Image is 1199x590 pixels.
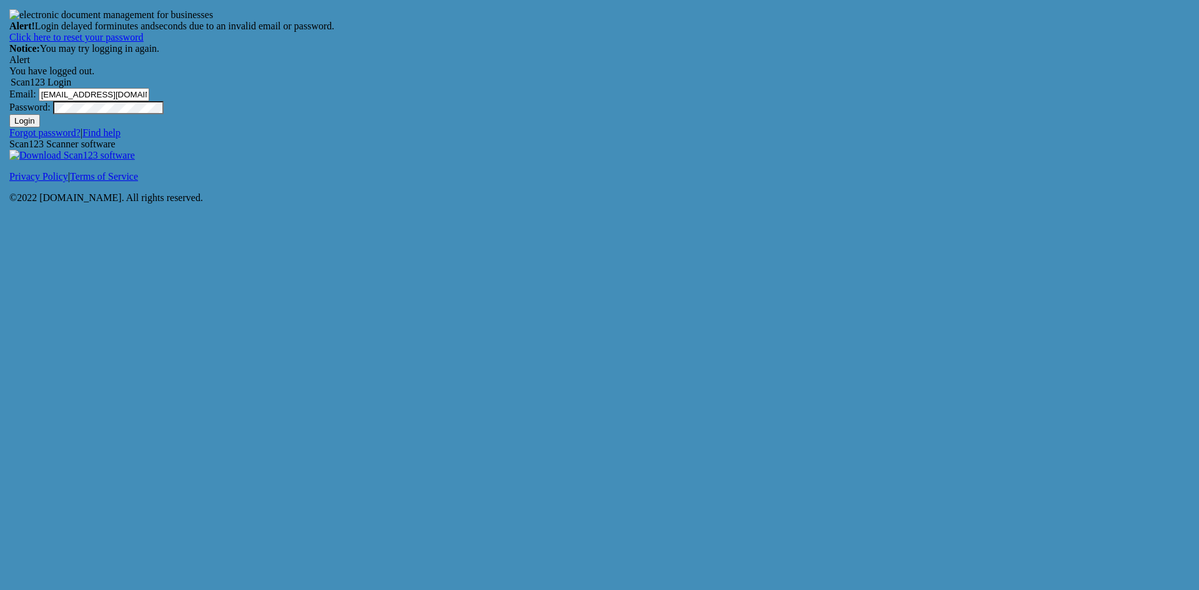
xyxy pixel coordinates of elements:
[9,54,1190,66] div: Alert
[9,139,1190,161] div: Scan123 Scanner software
[9,192,1190,204] p: ©2022 [DOMAIN_NAME]. All rights reserved.
[9,21,1190,43] div: Login delayed for minutes and seconds due to an invalid email or password.
[9,150,135,161] img: Download Scan123 software
[9,89,36,99] label: Email:
[39,88,149,101] input: Email
[9,127,1190,139] div: |
[9,127,81,138] a: Forgot password?
[9,77,1190,88] legend: Scan123 Login
[9,21,35,31] strong: Alert!
[82,127,121,138] a: Find help
[9,32,144,42] a: Click here to reset your password
[9,102,51,112] label: Password:
[70,171,138,182] a: Terms of Service
[9,171,1190,182] p: |
[9,9,213,21] img: electronic document management for businesses
[9,43,1190,54] div: You may try logging in again.
[9,114,40,127] button: Login
[9,43,40,54] strong: Notice:
[9,66,1190,77] div: You have logged out.
[9,171,68,182] a: Privacy Policy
